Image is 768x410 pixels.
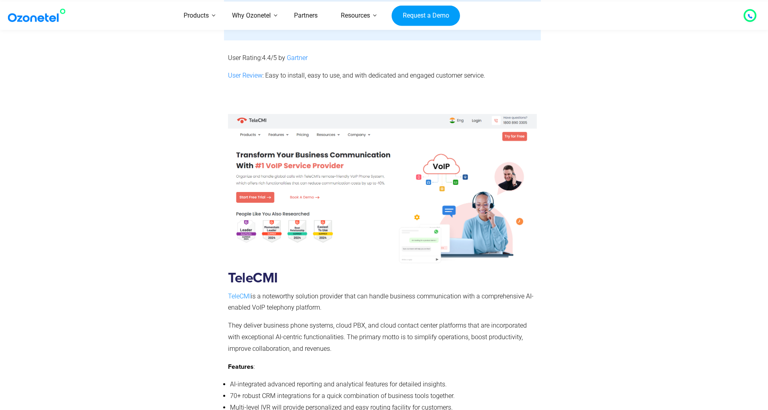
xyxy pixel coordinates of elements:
[228,364,254,370] strong: Features
[228,322,527,352] span: They deliver business phone systems, cloud PBX, and cloud contact center platforms that are incor...
[172,2,220,30] a: Products
[220,2,282,30] a: Why Ozonetel
[262,54,285,62] span: 4.4/5 by
[228,292,534,312] span: is a noteworthy solution provider that can handle business communication with a comprehensive AI-...
[228,292,251,300] a: TeleCMI
[282,2,329,30] a: Partners
[287,54,308,62] span: Gartner
[254,363,255,370] span: :
[329,2,382,30] a: Resources
[230,380,447,388] span: AI-integrated advanced reporting and analytical features for detailed insights.
[285,54,308,62] a: Gartner
[230,392,455,400] span: 70+ robust CRM integrations for a quick combination of business tools together.
[262,72,485,79] span: : Easy to install, easy to use, and with dedicated and engaged customer service.
[228,271,278,285] strong: TeleCMI
[392,5,460,26] a: Request a Demo
[228,72,262,79] a: User Review
[228,54,262,62] span: User Rating:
